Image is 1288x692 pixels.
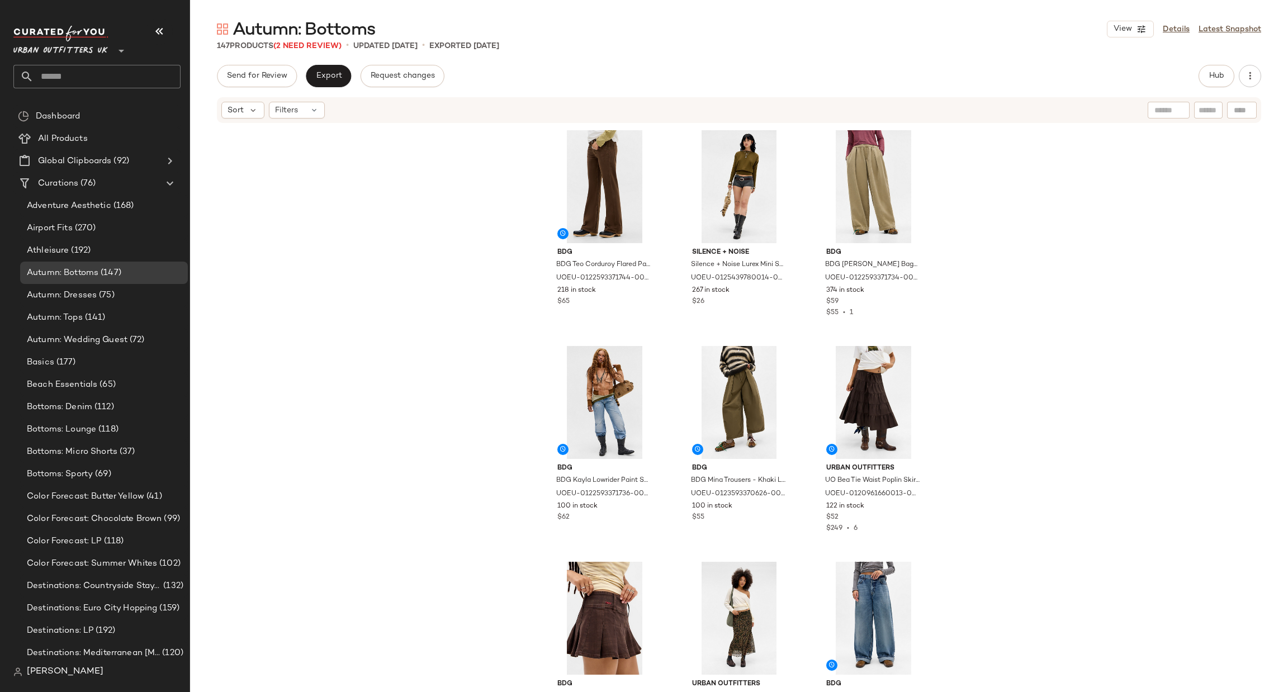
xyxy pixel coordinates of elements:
span: 122 in stock [826,501,864,511]
span: Autumn: Bottoms [27,267,98,279]
span: Destinations: Countryside Staycation [27,580,161,593]
span: BDG [557,248,652,258]
span: (102) [157,557,181,570]
p: Exported [DATE] [429,40,499,52]
span: Bottoms: Denim [27,401,92,414]
span: Color Forecast: Summer Whites [27,557,157,570]
span: Curations [38,177,78,190]
span: Basics [27,356,54,369]
span: Silence + Noise [692,248,787,258]
span: 100 in stock [692,501,732,511]
span: • [346,39,349,53]
span: 100 in stock [557,501,598,511]
span: • [842,525,854,532]
span: (37) [117,445,135,458]
img: svg%3e [18,111,29,122]
span: (141) [83,311,106,324]
span: BDG [557,679,652,689]
span: 147 [217,42,230,50]
img: 0123593370626_036_a2 [683,346,795,459]
p: updated [DATE] [353,40,418,52]
span: $249 [826,525,842,532]
span: Bottoms: Micro Shorts [27,445,117,458]
button: Request changes [361,65,444,87]
span: Autumn: Tops [27,311,83,324]
span: 218 in stock [557,286,596,296]
span: 6 [854,525,858,532]
span: UO Bea Tie Waist Poplin Skirt - Chocolate M at Urban Outfitters [825,476,920,486]
span: [PERSON_NAME] [27,665,103,679]
span: Filters [275,105,298,116]
span: Urban Outfitters UK [13,38,108,58]
img: 0120961660013_021_a2 [817,346,930,459]
button: Send for Review [217,65,297,87]
img: svg%3e [13,667,22,676]
img: 0120641640293_029_a2 [683,562,795,675]
span: • [839,309,850,316]
span: All Products [38,132,88,145]
button: View [1107,21,1154,37]
span: BDG [826,679,921,689]
span: Urban Outfitters [692,679,787,689]
img: svg%3e [217,23,228,35]
span: Beach Essentials [27,378,97,391]
span: (168) [111,200,134,212]
span: BDG Kayla Lowrider Paint Splatter Jeans - Vintage Denim Medium 30W 32L at Urban Outfitters [556,476,651,486]
span: (159) [157,602,179,615]
span: (120) [160,647,183,660]
span: Destinations: Mediterranean [MEDICAL_DATA] [27,647,160,660]
span: Destinations: Euro City Hopping [27,602,157,615]
span: 267 in stock [692,286,730,296]
span: Athleisure [27,244,69,257]
span: BDG Teo Corduroy Flared Pants - Brown 28W 30L at Urban Outfitters [556,260,651,270]
span: Request changes [370,72,435,80]
span: Sort [228,105,244,116]
span: Export [315,72,342,80]
span: Airport Fits [27,222,73,235]
span: (99) [162,513,180,525]
span: (192) [93,624,115,637]
img: 0125439780014_007_a2 [683,130,795,243]
span: (270) [73,222,96,235]
span: Color Forecast: LP [27,535,102,548]
span: 374 in stock [826,286,864,296]
span: BDG [692,463,787,473]
span: $65 [557,297,570,307]
span: $55 [826,309,839,316]
span: Global Clipboards [38,155,111,168]
span: Adventure Aesthetic [27,200,111,212]
span: (75) [97,289,115,302]
span: $26 [692,297,704,307]
span: Bottoms: Sporty [27,468,93,481]
span: View [1113,25,1132,34]
span: UOEU-0120961660013-000-021 [825,489,920,499]
img: 0120593370468_020_a2 [548,562,661,675]
span: $55 [692,513,704,523]
span: (118) [96,423,119,436]
span: Color Forecast: Butter Yellow [27,490,144,503]
span: (147) [98,267,121,279]
span: (177) [54,356,76,369]
span: (2 Need Review) [273,42,342,50]
span: Color Forecast: Chocolate Brown [27,513,162,525]
span: (92) [111,155,129,168]
div: Products [217,40,342,52]
span: 1 [850,309,853,316]
span: (72) [127,334,145,347]
span: BDG Mina Trousers - Khaki L at Urban Outfitters [691,476,785,486]
img: 0122593371734_012_a2 [817,130,930,243]
button: Hub [1199,65,1234,87]
span: (132) [161,580,183,593]
span: (112) [92,401,114,414]
span: UOEU-0122593371744-000-020 [556,273,651,283]
span: Bottoms: Lounge [27,423,96,436]
span: (76) [78,177,96,190]
img: 0122593371736_107_b2 [548,346,661,459]
span: Send for Review [226,72,287,80]
span: Autumn: Bottoms [233,19,375,41]
span: (41) [144,490,162,503]
img: 0122593371744_020_a2 [548,130,661,243]
span: $59 [826,297,839,307]
span: UOEU-0122593371736-000-107 [556,489,651,499]
span: BDG [557,463,652,473]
